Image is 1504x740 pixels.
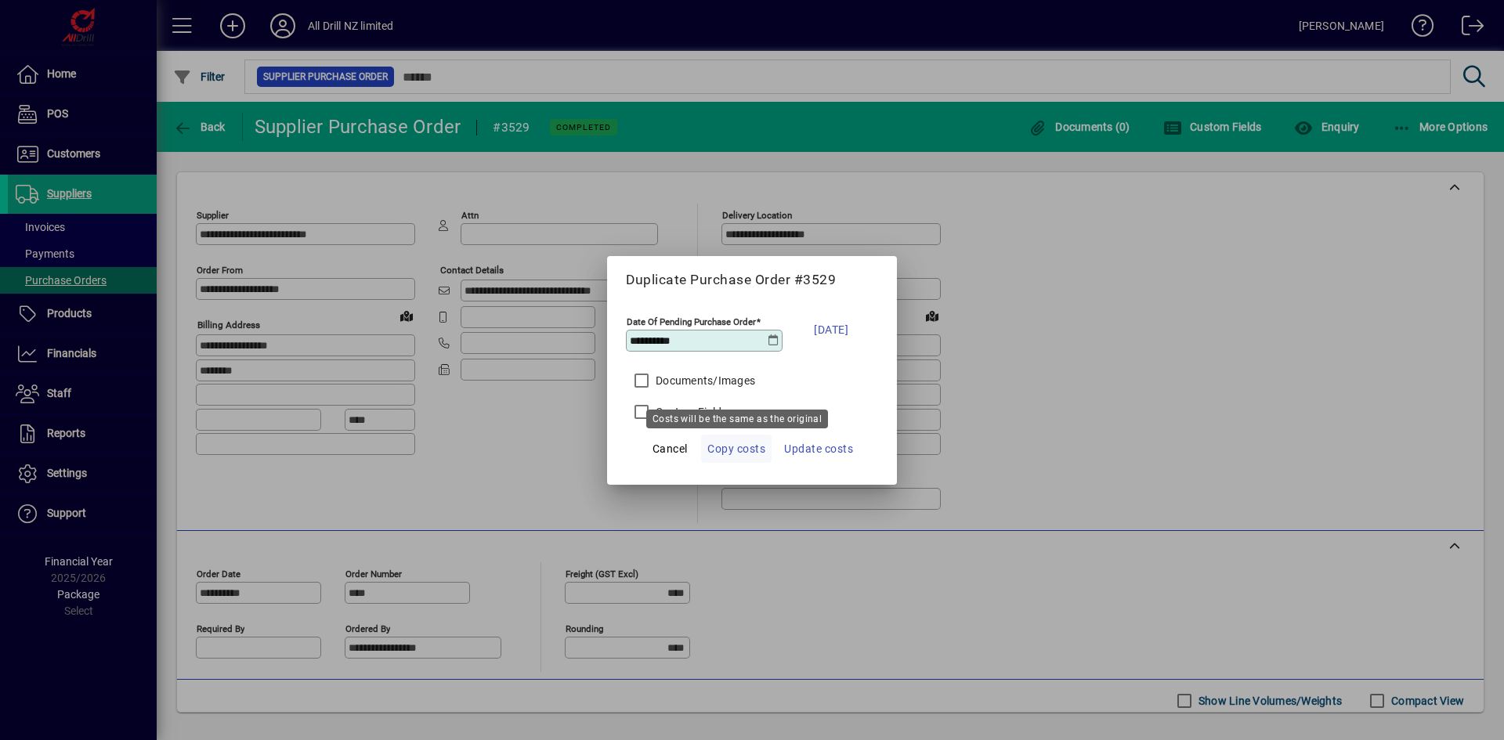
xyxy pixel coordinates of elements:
[645,435,695,463] button: Cancel
[626,272,878,288] h5: Duplicate Purchase Order #3529
[707,439,765,458] span: Copy costs
[646,410,828,428] div: Costs will be the same as the original
[814,320,848,339] span: [DATE]
[806,310,856,349] button: [DATE]
[627,316,756,327] mat-label: Date Of Pending Purchase Order
[653,373,755,388] label: Documents/Images
[778,435,859,463] button: Update costs
[701,435,772,463] button: Copy costs
[653,439,688,458] span: Cancel
[784,439,853,458] span: Update costs
[653,404,727,420] label: Custom Fields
